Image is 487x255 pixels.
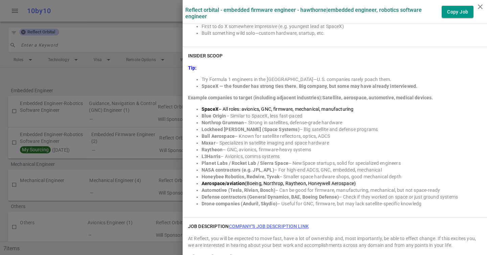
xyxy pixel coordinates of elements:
span: – Avionics, comms systems [221,154,280,159]
span: – GNC, avionics, firmware-heavy systems [223,147,311,152]
strong: Raytheon [202,147,223,152]
span: – Known for satellite reflectors, optics, ADCS [235,133,330,139]
h6: INSIDER SCOOP [188,52,223,59]
strong: Honeybee Robotics, Redwire, Tyvak [202,174,279,179]
li: Built something wild solo—custom hardware, startup, etc. [202,30,482,36]
span: – NewSpace startups, solid for specialized engineers [288,160,401,166]
strong: Maxar [202,140,215,146]
span: (Boeing, Northrop, Raytheon, Honeywell Aerospace) [245,181,356,186]
strong: SpaceX [202,106,218,112]
strong: Tip: [188,65,197,71]
h6: JOB DESCRIPTION [188,223,309,230]
strong: Northrop Grumman [202,120,244,125]
strong: Automotive (Tesla, Rivian, Bosch) [202,187,275,193]
strong: Aerospace/aviation [202,181,245,186]
span: – Can be good for firmware, manufacturing, mechanical, but not space-ready [275,187,440,193]
strong: Lockheed [PERSON_NAME] (Space Systems) [202,127,300,132]
span: – For high-end ADCS, GNC, embedded, mechanical [274,167,382,173]
strong: Satellite, aerospace, automotive, medical devices. [322,95,433,100]
li: First to do X somewhere impressive (e.g. youngest lead at SpaceX) [202,23,482,30]
strong: L3Harris [202,154,221,159]
span: – Specializes in satellite imaging and space hardware [215,140,329,146]
i: close [476,3,484,11]
strong: Defense contractors (General Dynamics, BAE, Boeing Defense) [202,194,339,200]
strong: Ball Aerospace [202,133,235,139]
div: At Reflect, you will be expected to move fast, have a lot of ownership and, most importantly, be ... [188,235,482,249]
a: Company's job description link [229,224,309,229]
span: – Big satellite and defense programs [300,127,378,132]
span: – All roles: avionics, GNC, firmware, mechanical, manufacturing [218,106,353,112]
strong: Drone companies (Anduril, Skydio) [202,201,277,206]
strong: Blue Origin [202,113,226,119]
strong: Example companies to target (including adjacent industries): [188,95,322,100]
strong: Planet Labs / Rocket Lab / Sierra Space [202,160,288,166]
span: – Check if they worked on space or just ground systems [339,194,458,200]
span: – Similar to SpaceX, less fast-paced [226,113,302,119]
strong: SpaceX — the founder has strong ties there. Big company, but some may have already interviewed. [202,83,417,89]
span: – Smaller space hardware shops, good mechanical depth [279,174,401,179]
button: Copy Job [442,6,473,18]
span: – Useful for GNC, firmware, but may lack satellite-specific knowledg [277,201,421,206]
span: Try Formula 1 engineers in the [GEOGRAPHIC_DATA]—U.S. companies rarely poach them. [202,77,391,82]
strong: NASA contractors (e.g. JPL, APL) [202,167,274,173]
label: Reflect Orbital - Embedded Firmware Engineer - Hawthorne | Embedded Engineer, Robotics Software E... [185,7,442,20]
span: – Strong in satellites, defense-grade hardware [244,120,342,125]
